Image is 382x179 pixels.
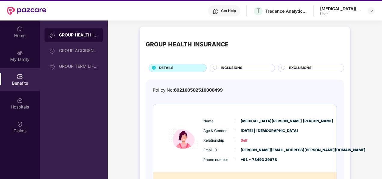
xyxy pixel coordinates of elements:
[17,74,23,80] img: svg+xml;base64,PHN2ZyBpZD0iQmVuZWZpdHMiIHhtbG5zPSJodHRwOi8vd3d3LnczLm9yZy8yMDAwL3N2ZyIgd2lkdGg9Ij...
[320,11,362,16] div: User
[17,26,23,32] img: svg+xml;base64,PHN2ZyBpZD0iSG9tZSIgeG1sbnM9Imh0dHA6Ly93d3cudzMub3JnLzIwMDAvc3ZnIiB3aWR0aD0iMjAiIG...
[265,8,307,14] div: Tredence Analytics Solutions Private Limited
[203,118,233,124] span: Name
[203,147,233,153] span: Email ID
[221,8,236,13] div: Get Help
[203,157,233,163] span: Phone number
[17,97,23,103] img: svg+xml;base64,PHN2ZyBpZD0iSG9zcGl0YWxzIiB4bWxucz0iaHR0cDovL3d3dy53My5vcmcvMjAwMC9zdmciIHdpZHRoPS...
[233,118,235,124] span: :
[59,32,98,38] div: GROUP HEALTH INSURANCE
[174,87,223,93] span: 602100502510000499
[7,7,46,15] img: New Pazcare Logo
[49,48,55,54] img: svg+xml;base64,PHN2ZyB3aWR0aD0iMjAiIGhlaWdodD0iMjAiIHZpZXdCb3g9IjAgMCAyMCAyMCIgZmlsbD0ibm9uZSIgeG...
[221,65,242,71] span: INCLUSIONS
[233,127,235,134] span: :
[153,87,223,94] div: Policy No:
[59,48,98,53] div: GROUP ACCIDENTAL INSURANCE
[241,128,271,134] span: [DATE] | [DEMOGRAPHIC_DATA]
[241,157,271,163] span: +91 - 73493 39678
[289,65,312,71] span: EXCLUSIONS
[233,147,235,153] span: :
[203,138,233,143] span: Relationship
[203,128,233,134] span: Age & Gender
[49,64,55,70] img: svg+xml;base64,PHN2ZyB3aWR0aD0iMjAiIGhlaWdodD0iMjAiIHZpZXdCb3g9IjAgMCAyMCAyMCIgZmlsbD0ibm9uZSIgeG...
[256,7,260,14] span: T
[159,65,174,71] span: DETAILS
[233,137,235,144] span: :
[166,113,202,163] img: icon
[17,50,23,56] img: svg+xml;base64,PHN2ZyB3aWR0aD0iMjAiIGhlaWdodD0iMjAiIHZpZXdCb3g9IjAgMCAyMCAyMCIgZmlsbD0ibm9uZSIgeG...
[146,40,229,49] div: GROUP HEALTH INSURANCE
[320,6,362,11] div: [MEDICAL_DATA][PERSON_NAME] [PERSON_NAME]
[241,138,271,143] span: Self
[49,32,55,38] img: svg+xml;base64,PHN2ZyB3aWR0aD0iMjAiIGhlaWdodD0iMjAiIHZpZXdCb3g9IjAgMCAyMCAyMCIgZmlsbD0ibm9uZSIgeG...
[241,147,271,153] span: [PERSON_NAME][EMAIL_ADDRESS][PERSON_NAME][DOMAIN_NAME]
[369,8,374,13] img: svg+xml;base64,PHN2ZyBpZD0iRHJvcGRvd24tMzJ4MzIiIHhtbG5zPSJodHRwOi8vd3d3LnczLm9yZy8yMDAwL3N2ZyIgd2...
[241,118,271,124] span: [MEDICAL_DATA][PERSON_NAME] [PERSON_NAME]
[59,64,98,69] div: GROUP TERM LIFE INSURANCE
[213,8,219,14] img: svg+xml;base64,PHN2ZyBpZD0iSGVscC0zMngzMiIgeG1sbnM9Imh0dHA6Ly93d3cudzMub3JnLzIwMDAvc3ZnIiB3aWR0aD...
[17,121,23,127] img: svg+xml;base64,PHN2ZyBpZD0iQ2xhaW0iIHhtbG5zPSJodHRwOi8vd3d3LnczLm9yZy8yMDAwL3N2ZyIgd2lkdGg9IjIwIi...
[233,156,235,163] span: :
